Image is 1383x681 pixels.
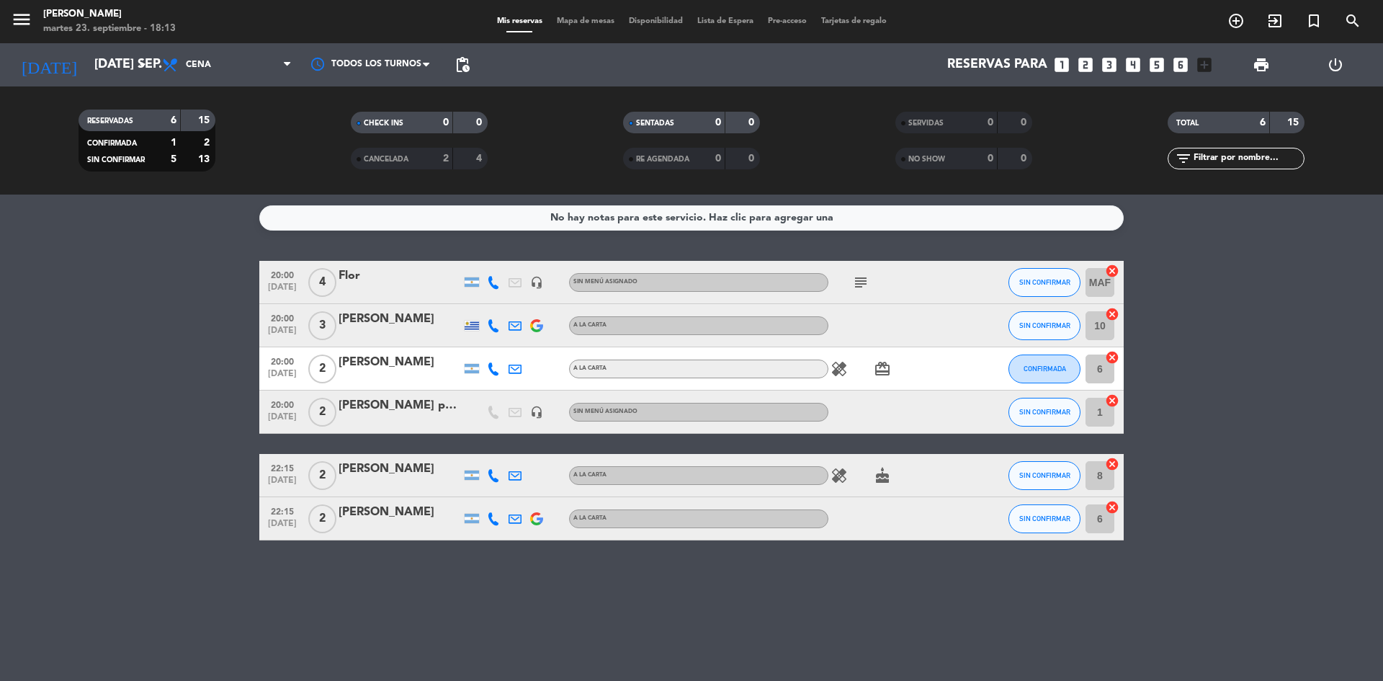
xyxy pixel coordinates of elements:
[264,476,300,492] span: [DATE]
[573,472,607,478] span: A LA CARTA
[339,460,461,479] div: [PERSON_NAME]
[874,467,891,484] i: cake
[1019,471,1070,479] span: SIN CONFIRMAR
[1024,365,1066,373] span: CONFIRMADA
[1253,56,1270,74] span: print
[1195,55,1214,74] i: add_box
[1287,117,1302,128] strong: 15
[874,360,891,378] i: card_giftcard
[908,120,944,127] span: SERVIDAS
[988,153,993,164] strong: 0
[715,117,721,128] strong: 0
[264,519,300,535] span: [DATE]
[264,502,300,519] span: 22:15
[87,156,145,164] span: SIN CONFIRMAR
[814,17,894,25] span: Tarjetas de regalo
[1021,153,1029,164] strong: 0
[308,504,336,533] span: 2
[204,138,212,148] strong: 2
[1266,12,1284,30] i: exit_to_app
[171,115,176,125] strong: 6
[690,17,761,25] span: Lista de Espera
[264,369,300,386] span: [DATE]
[831,467,848,484] i: healing
[308,398,336,427] span: 2
[264,309,300,326] span: 20:00
[11,49,87,81] i: [DATE]
[264,412,300,429] span: [DATE]
[1105,500,1119,515] i: cancel
[1105,307,1119,321] i: cancel
[443,153,449,164] strong: 2
[1019,408,1070,416] span: SIN CONFIRMAR
[530,512,543,525] img: google-logo.png
[11,9,32,35] button: menu
[308,461,336,490] span: 2
[1305,12,1322,30] i: turned_in_not
[134,56,151,74] i: arrow_drop_down
[443,117,449,128] strong: 0
[573,409,637,414] span: Sin menú asignado
[530,319,543,332] img: google-logo.png
[339,353,461,372] div: [PERSON_NAME]
[1171,55,1190,74] i: looks_6
[748,153,757,164] strong: 0
[530,406,543,419] i: headset_mic
[171,154,176,164] strong: 5
[476,153,485,164] strong: 4
[1100,55,1119,74] i: looks_3
[364,156,408,163] span: CANCELADA
[1105,350,1119,365] i: cancel
[1176,120,1199,127] span: TOTAL
[1021,117,1029,128] strong: 0
[198,115,212,125] strong: 15
[1175,150,1192,167] i: filter_list
[1008,504,1080,533] button: SIN CONFIRMAR
[1008,311,1080,340] button: SIN CONFIRMAR
[1019,321,1070,329] span: SIN CONFIRMAR
[339,267,461,285] div: Flor
[490,17,550,25] span: Mis reservas
[636,120,674,127] span: SENTADAS
[573,365,607,371] span: A LA CARTA
[339,310,461,329] div: [PERSON_NAME]
[573,515,607,521] span: A LA CARTA
[476,117,485,128] strong: 0
[1192,151,1304,166] input: Filtrar por nombre...
[1227,12,1245,30] i: add_circle_outline
[264,396,300,412] span: 20:00
[1052,55,1071,74] i: looks_one
[264,459,300,476] span: 22:15
[264,282,300,299] span: [DATE]
[264,326,300,342] span: [DATE]
[339,503,461,522] div: [PERSON_NAME]
[636,156,689,163] span: RE AGENDADA
[87,117,133,125] span: RESERVADAS
[1076,55,1095,74] i: looks_two
[43,7,176,22] div: [PERSON_NAME]
[715,153,721,164] strong: 0
[1124,55,1142,74] i: looks_4
[550,17,622,25] span: Mapa de mesas
[622,17,690,25] span: Disponibilidad
[988,117,993,128] strong: 0
[308,355,336,383] span: 2
[43,22,176,36] div: martes 23. septiembre - 18:13
[761,17,814,25] span: Pre-acceso
[1327,56,1344,74] i: power_settings_new
[364,120,403,127] span: CHECK INS
[831,360,848,378] i: healing
[1019,278,1070,286] span: SIN CONFIRMAR
[550,210,833,226] div: No hay notas para este servicio. Haz clic para agregar una
[748,117,757,128] strong: 0
[530,276,543,289] i: headset_mic
[908,156,945,163] span: NO SHOW
[1008,461,1080,490] button: SIN CONFIRMAR
[1260,117,1266,128] strong: 6
[264,352,300,369] span: 20:00
[454,56,471,74] span: pending_actions
[947,58,1047,72] span: Reservas para
[1008,398,1080,427] button: SIN CONFIRMAR
[186,60,211,70] span: Cena
[308,268,336,297] span: 4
